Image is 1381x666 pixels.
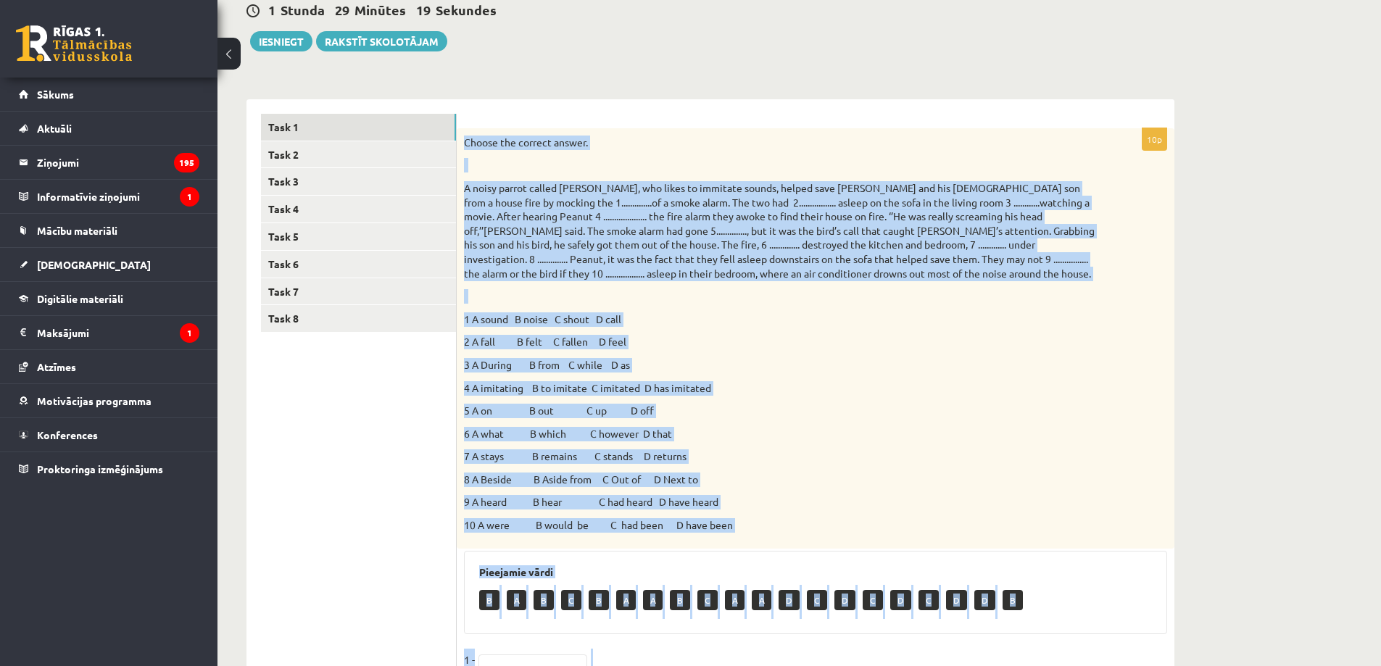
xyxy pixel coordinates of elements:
a: Task 2 [261,141,456,168]
p: B [1003,590,1023,610]
a: Ziņojumi195 [19,146,199,179]
a: Task 6 [261,251,456,278]
span: Aktuāli [37,122,72,135]
a: Task 1 [261,114,456,141]
a: Konferences [19,418,199,451]
a: Atzīmes [19,350,199,383]
p: D [946,590,967,610]
span: 19 [416,1,431,18]
p: 1 A sound B noise C shout D call [464,312,1095,327]
a: Rīgas 1. Tālmācības vidusskola [16,25,132,62]
p: D [834,590,855,610]
span: Sākums [37,88,74,101]
i: 1 [180,323,199,343]
span: 29 [335,1,349,18]
p: 9 A heard B hear C had heard D have heard [464,495,1095,509]
p: 4 A imitating B to imitate C imitated D has imitated [464,381,1095,396]
p: C [697,590,718,610]
p: C [807,590,827,610]
legend: Ziņojumi [37,146,199,179]
a: Task 7 [261,278,456,305]
p: A [616,590,636,610]
p: A [725,590,745,610]
a: Task 5 [261,223,456,250]
p: B [589,590,609,610]
span: [DEMOGRAPHIC_DATA] [37,258,151,271]
span: Mācību materiāli [37,224,117,237]
i: 195 [174,153,199,172]
span: Konferences [37,428,98,441]
p: B [670,590,690,610]
p: A [643,590,663,610]
p: A [752,590,771,610]
span: Motivācijas programma [37,394,152,407]
p: B [479,590,499,610]
a: Task 4 [261,196,456,222]
span: Stunda [281,1,325,18]
a: Mācību materiāli [19,214,199,247]
a: Task 8 [261,305,456,332]
p: B [534,590,554,610]
p: 6 A what B which C however D that [464,427,1095,441]
p: 3 A During B from C while D as [464,358,1095,372]
a: Maksājumi1 [19,316,199,349]
p: 8 A Beside B Aside from C Out of D Next to [464,473,1095,487]
p: C [918,590,939,610]
span: 1 [268,1,275,18]
p: A [507,590,526,610]
span: Digitālie materiāli [37,292,123,305]
a: [DEMOGRAPHIC_DATA] [19,248,199,281]
p: 5 A on B out C up D off [464,404,1095,418]
span: Proktoringa izmēģinājums [37,462,163,475]
a: Digitālie materiāli [19,282,199,315]
a: Motivācijas programma [19,384,199,417]
p: C [561,590,581,610]
a: Task 3 [261,168,456,195]
p: 10p [1142,128,1167,151]
p: D [890,590,911,610]
p: D [779,590,800,610]
span: Minūtes [354,1,406,18]
a: Aktuāli [19,112,199,145]
legend: Maksājumi [37,316,199,349]
a: Rakstīt skolotājam [316,31,447,51]
p: C [863,590,883,610]
span: Atzīmes [37,360,76,373]
span: Sekundes [436,1,497,18]
i: 1 [180,187,199,207]
p: Choose the correct answer. [464,136,1095,150]
p: 10 A were B would be C had been D have been [464,518,1095,533]
a: Informatīvie ziņojumi1 [19,180,199,213]
p: 7 A stays B remains C stands D returns [464,449,1095,464]
a: Sākums [19,78,199,111]
p: 2 A fall B felt C fallen D feel [464,335,1095,349]
button: Iesniegt [250,31,312,51]
legend: Informatīvie ziņojumi [37,180,199,213]
a: Proktoringa izmēģinājums [19,452,199,486]
p: A noisy parrot called [PERSON_NAME], who likes to immitate sounds, helped save [PERSON_NAME] and ... [464,181,1095,280]
p: D [974,590,995,610]
h3: Pieejamie vārdi [479,566,1152,578]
